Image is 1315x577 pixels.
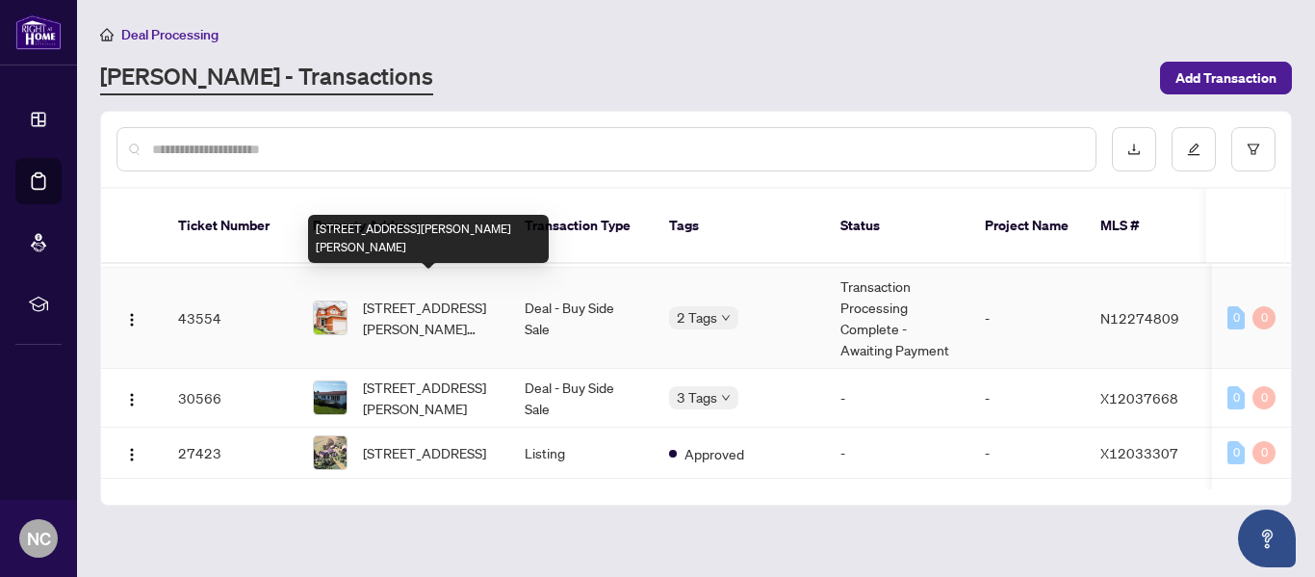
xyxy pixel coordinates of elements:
[1227,306,1245,329] div: 0
[314,436,347,469] img: thumbnail-img
[825,369,969,428] td: -
[969,189,1085,264] th: Project Name
[654,189,825,264] th: Tags
[27,525,51,552] span: NC
[721,393,731,403] span: down
[1127,143,1141,156] span: download
[363,377,494,419] span: [STREET_ADDRESS][PERSON_NAME]
[509,369,654,428] td: Deal - Buy Side Sale
[1227,386,1245,409] div: 0
[969,428,1085,479] td: -
[509,428,654,479] td: Listing
[100,61,433,95] a: [PERSON_NAME] - Transactions
[1231,127,1276,171] button: filter
[1252,441,1276,464] div: 0
[116,382,147,413] button: Logo
[116,437,147,468] button: Logo
[124,447,140,462] img: Logo
[314,302,347,334] img: thumbnail-img
[297,189,509,264] th: Property Address
[100,28,114,41] span: home
[308,215,549,263] div: [STREET_ADDRESS][PERSON_NAME][PERSON_NAME]
[1085,189,1200,264] th: MLS #
[1187,143,1200,156] span: edit
[116,302,147,333] button: Logo
[363,442,486,463] span: [STREET_ADDRESS]
[124,392,140,407] img: Logo
[121,26,219,43] span: Deal Processing
[1175,63,1276,93] span: Add Transaction
[1112,127,1156,171] button: download
[1238,510,1296,567] button: Open asap
[969,369,1085,428] td: -
[509,268,654,369] td: Deal - Buy Side Sale
[15,14,62,50] img: logo
[1252,386,1276,409] div: 0
[969,268,1085,369] td: -
[825,189,969,264] th: Status
[721,313,731,323] span: down
[124,312,140,328] img: Logo
[1252,306,1276,329] div: 0
[163,189,297,264] th: Ticket Number
[1100,309,1179,327] span: N12274809
[677,306,717,328] span: 2 Tags
[363,297,494,339] span: [STREET_ADDRESS][PERSON_NAME][PERSON_NAME]
[825,268,969,369] td: Transaction Processing Complete - Awaiting Payment
[163,268,297,369] td: 43554
[1160,62,1292,94] button: Add Transaction
[684,443,744,464] span: Approved
[677,386,717,408] span: 3 Tags
[314,381,347,414] img: thumbnail-img
[1247,143,1260,156] span: filter
[509,189,654,264] th: Transaction Type
[1100,444,1178,461] span: X12033307
[1172,127,1216,171] button: edit
[1227,441,1245,464] div: 0
[1100,389,1178,407] span: X12037668
[163,428,297,479] td: 27423
[825,428,969,479] td: -
[163,369,297,428] td: 30566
